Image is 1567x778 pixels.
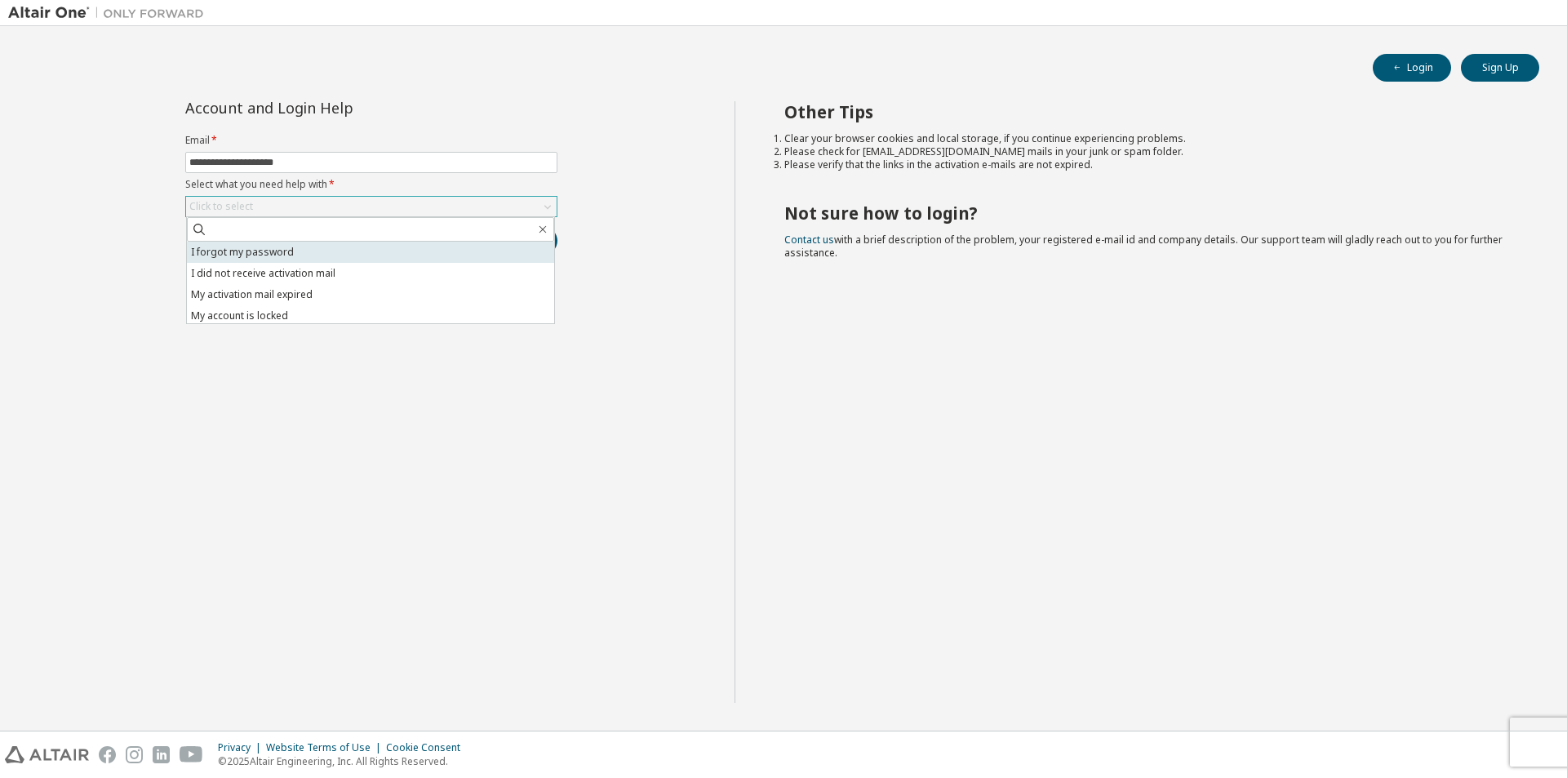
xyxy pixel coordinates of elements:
[180,746,203,763] img: youtube.svg
[266,741,386,754] div: Website Terms of Use
[784,101,1511,122] h2: Other Tips
[218,754,470,768] p: © 2025 Altair Engineering, Inc. All Rights Reserved.
[187,242,554,263] li: I forgot my password
[189,200,253,213] div: Click to select
[185,101,483,114] div: Account and Login Help
[784,132,1511,145] li: Clear your browser cookies and local storage, if you continue experiencing problems.
[218,741,266,754] div: Privacy
[153,746,170,763] img: linkedin.svg
[784,202,1511,224] h2: Not sure how to login?
[99,746,116,763] img: facebook.svg
[8,5,212,21] img: Altair One
[186,197,557,216] div: Click to select
[784,233,834,247] a: Contact us
[1373,54,1451,82] button: Login
[185,134,557,147] label: Email
[185,178,557,191] label: Select what you need help with
[784,233,1503,260] span: with a brief description of the problem, your registered e-mail id and company details. Our suppo...
[784,145,1511,158] li: Please check for [EMAIL_ADDRESS][DOMAIN_NAME] mails in your junk or spam folder.
[5,746,89,763] img: altair_logo.svg
[784,158,1511,171] li: Please verify that the links in the activation e-mails are not expired.
[1461,54,1539,82] button: Sign Up
[386,741,470,754] div: Cookie Consent
[126,746,143,763] img: instagram.svg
